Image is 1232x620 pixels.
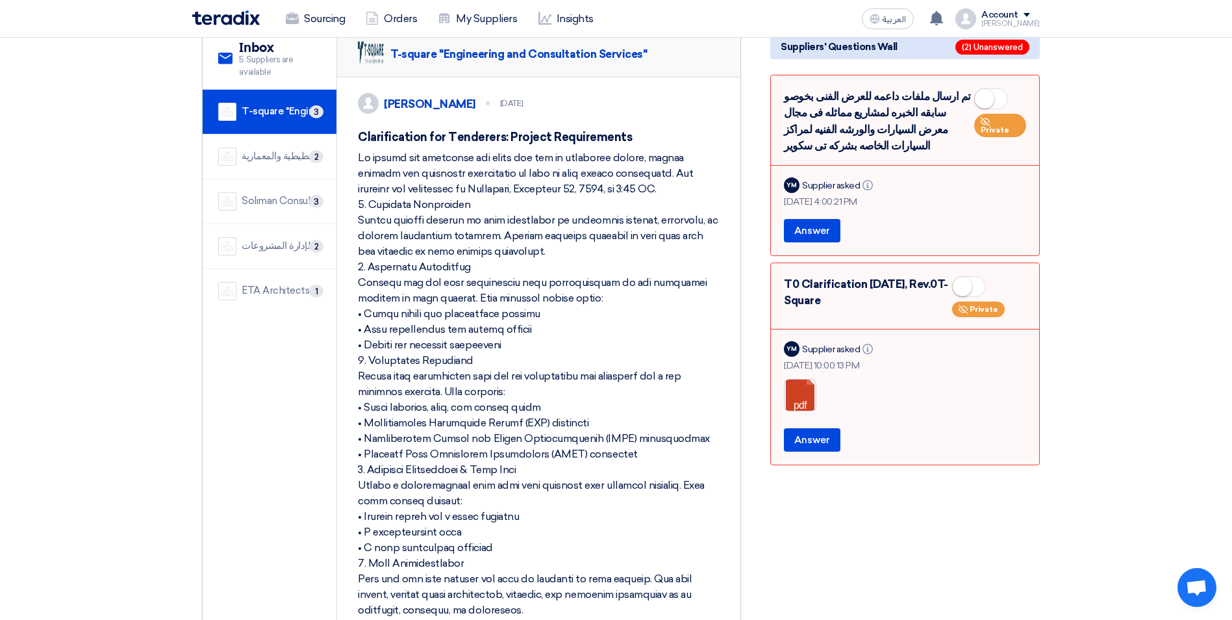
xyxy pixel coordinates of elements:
div: [PERSON_NAME] [981,20,1040,27]
img: Teradix logo [192,10,260,25]
div: تم ارسال ملفات داعمه للعرض الفنى بخوصو سابقه الخبره لمشاريع مماثله فى مجال معرض السيارات والورشه ... [784,88,1026,155]
span: Suppliers' Questions Wall [781,40,898,54]
span: 2 [309,240,323,253]
div: YM [784,341,799,357]
img: company-name [218,282,236,300]
div: Open chat [1177,568,1216,607]
span: 2 [309,150,323,163]
span: 5 Suppliers are available [239,53,321,79]
div: [DATE] 10:00:13 PM [784,359,1026,372]
div: T-square ''Engineering and Consultation Services'' [390,47,647,61]
span: 1 [309,285,323,298]
div: [DATE] 4:00:21 PM [784,195,1026,209]
div: Supplier asked [802,342,875,356]
img: company-name [218,237,236,255]
img: profile_test.png [358,93,379,114]
a: T_Clarification____Rev_1758740372526.pdf [785,380,888,458]
button: العربية [862,8,914,29]
span: 3 [309,195,323,208]
div: Supplier asked [802,179,875,192]
button: Answer [784,428,840,452]
span: 3 [309,105,323,118]
a: My Suppliers [427,5,527,33]
a: Orders [355,5,427,33]
img: company-name [218,103,236,121]
div: T-square ''Engineering and Consultation Services'' [242,104,321,119]
span: (2) Unanswered [955,40,1029,55]
img: company-name [218,192,236,211]
div: Account [981,10,1018,21]
div: Soliman Consult [242,194,314,209]
a: Sourcing [275,5,355,33]
span: Private [970,305,998,314]
div: [PERSON_NAME] [384,97,475,111]
div: T0 Clarification [DATE], Rev.0T-Square [784,276,1026,318]
img: company-name [218,148,236,166]
div: YM [784,177,799,193]
img: profile_test.png [955,8,976,29]
span: Private [981,125,1009,135]
div: [DATE] [500,97,523,109]
h2: Inbox [239,40,321,56]
button: Answer [784,219,840,242]
div: ETA Architects [242,283,309,298]
span: العربية [883,15,906,24]
h5: Clarification for Tenderers: Project Requirements [358,129,720,145]
div: شركة مركز الدراسات التخطيطية والمعمارية [242,149,321,164]
a: Insights [528,5,604,33]
div: الخبراء المصريون لإدارة المشروعات [242,239,321,253]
